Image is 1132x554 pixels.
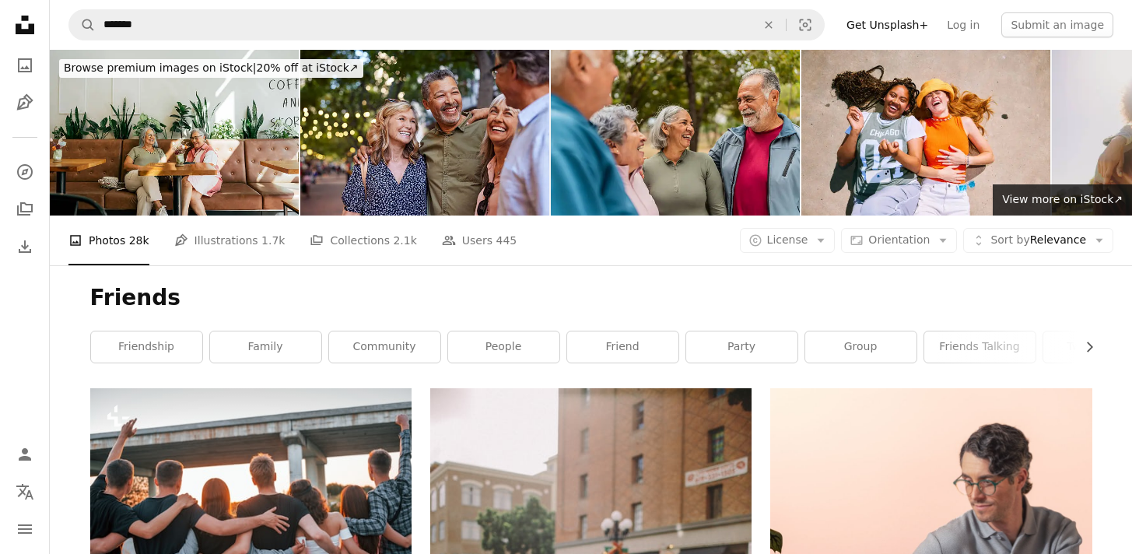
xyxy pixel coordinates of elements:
[767,233,808,246] span: License
[1001,12,1113,37] button: Submit an image
[963,228,1113,253] button: Sort byRelevance
[90,488,412,502] a: View from behind. Group of young cheerful friends having fun together. Party outdoors.
[937,12,989,37] a: Log in
[90,284,1092,312] h1: Friends
[805,331,916,363] a: group
[442,216,517,265] a: Users 445
[50,50,299,216] img: Two female friends chatting while drinking coffee in a cafe
[9,514,40,545] button: Menu
[1002,193,1123,205] span: View more on iStock ↗
[9,439,40,470] a: Log in / Sign up
[1075,331,1092,363] button: scroll list to the right
[9,156,40,188] a: Explore
[686,331,797,363] a: party
[496,232,517,249] span: 445
[9,194,40,225] a: Collections
[9,87,40,118] a: Illustrations
[752,10,786,40] button: Clear
[261,232,285,249] span: 1.7k
[210,331,321,363] a: family
[868,233,930,246] span: Orientation
[174,216,286,265] a: Illustrations 1.7k
[329,331,440,363] a: community
[990,233,1086,248] span: Relevance
[68,9,825,40] form: Find visuals sitewide
[310,216,416,265] a: Collections 2.1k
[787,10,824,40] button: Visual search
[91,331,202,363] a: friendship
[64,61,359,74] span: 20% off at iStock ↗
[69,10,96,40] button: Search Unsplash
[300,50,549,216] img: Mature women and men laughing together
[993,184,1132,216] a: View more on iStock↗
[801,50,1050,216] img: High angle view of two young women lying down on their backs on concrete, laughing
[740,228,836,253] button: License
[9,50,40,81] a: Photos
[393,232,416,249] span: 2.1k
[837,12,937,37] a: Get Unsplash+
[9,476,40,507] button: Language
[551,50,800,216] img: Senior friends talking on public park
[567,331,678,363] a: friend
[841,228,957,253] button: Orientation
[924,331,1036,363] a: friends talking
[9,231,40,262] a: Download History
[990,233,1029,246] span: Sort by
[448,331,559,363] a: people
[64,61,256,74] span: Browse premium images on iStock |
[50,50,373,87] a: Browse premium images on iStock|20% off at iStock↗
